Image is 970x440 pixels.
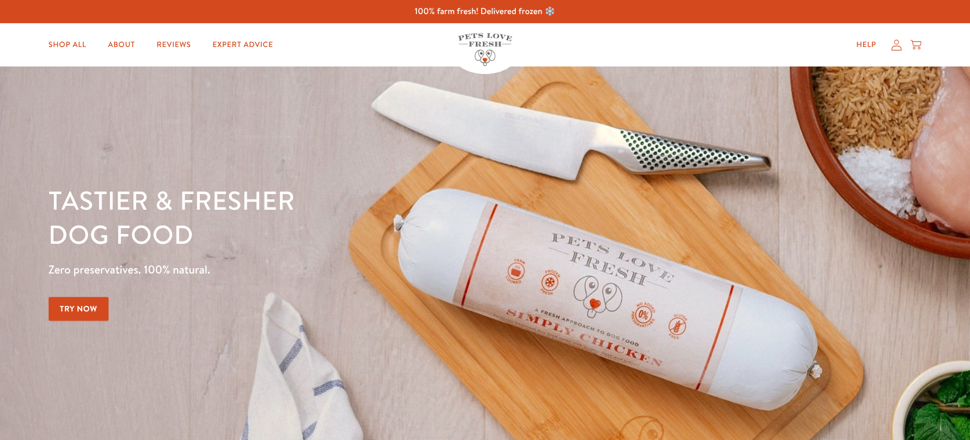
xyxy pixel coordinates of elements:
[99,34,144,56] a: About
[40,34,95,56] a: Shop All
[49,297,109,321] a: Try Now
[847,34,885,56] a: Help
[49,184,630,252] h1: Tastier & fresher dog food
[49,260,630,279] p: Zero preservatives. 100% natural.
[148,34,199,56] a: Reviews
[204,34,282,56] a: Expert Advice
[458,33,512,66] img: Pets Love Fresh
